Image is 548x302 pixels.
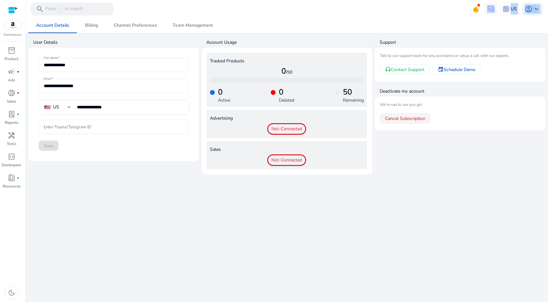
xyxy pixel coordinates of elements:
span: Not-Connected [267,154,306,166]
img: amazon.svg [4,20,22,30]
p: US [511,3,517,14]
h4: Tracked Products [210,59,364,64]
mat-icon: event [438,67,444,72]
p: Tools [7,141,16,147]
span: fiber_manual_record [17,70,19,73]
span: donut_small [8,89,15,97]
p: Developers [2,162,22,168]
span: code_blocks [8,153,15,160]
span: book_4 [8,174,15,182]
span: fiber_manual_record [17,113,19,115]
p: Product [5,56,19,62]
span: Not-Connected [267,123,306,135]
p: Sales [7,98,16,104]
mat-card-subtitle: Talk to our support team for any assistance or setup a call with our experts. [380,53,540,59]
span: Cancel Subscription [385,115,425,122]
p: Marketplace [4,32,22,37]
h4: 0 [210,67,364,76]
h4: 50 [343,87,364,97]
div: US [53,104,59,111]
p: Active [218,97,230,104]
span: inventory_2 [8,47,15,54]
span: account_circle [525,5,533,13]
span: campaign [8,68,15,76]
span: Team Management [173,23,213,28]
span: fiber_manual_record [17,177,19,179]
span: search [36,5,44,13]
span: keyboard_arrow_down [533,5,540,13]
span: Schedule Demo [444,66,476,73]
h4: Deactivate my account [380,88,545,95]
mat-label: Full Name [44,56,58,60]
a: Contact Support [380,64,430,75]
span: fiber_manual_record [17,92,19,94]
h4: 0 [218,87,230,97]
p: Resources [3,183,21,189]
span: handyman [8,132,15,139]
h4: User Details [33,39,199,46]
p: Reports [5,120,18,125]
h4: Support [380,39,545,46]
span: / [58,5,63,13]
span: Contact Support [391,66,424,73]
span: Channel Preferences [114,23,157,28]
h4: 0 [279,87,294,97]
mat-card-subtitle: We’re sad to see you go! [380,102,540,108]
span: dark_mode [8,289,15,297]
mat-icon: headset [385,67,391,72]
mat-label: Email [44,77,52,81]
span: /50 [286,69,292,75]
p: Deleted [279,97,294,104]
span: Billing [85,23,98,28]
span: lab_profile [8,110,15,118]
p: Ads [8,77,15,83]
a: Cancel Subscription [380,113,430,124]
h4: Sales [210,147,364,152]
p: Press to search [45,5,83,13]
p: Remaining [343,97,364,104]
h4: Account Usage [206,39,372,46]
img: us.svg [503,6,509,12]
h4: Advertising [210,116,364,121]
span: Account Details [36,23,69,28]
